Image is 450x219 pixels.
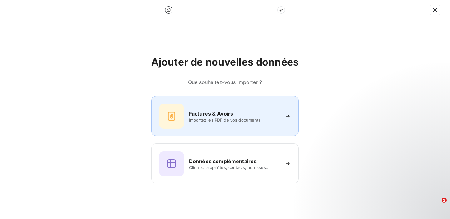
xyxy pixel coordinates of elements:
iframe: Intercom live chat [429,198,444,213]
span: Clients, propriétés, contacts, adresses... [189,165,280,170]
h2: Ajouter de nouvelles données [151,56,299,68]
h6: Que souhaitez-vous importer ? [151,78,299,86]
span: 2 [442,198,447,203]
h6: Données complémentaires [189,157,257,165]
iframe: Intercom notifications message [325,158,450,202]
h6: Factures & Avoirs [189,110,233,117]
span: Importez les PDF de vos documents [189,117,280,122]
